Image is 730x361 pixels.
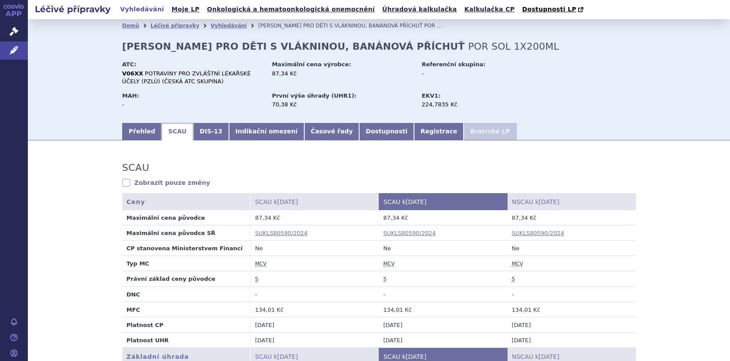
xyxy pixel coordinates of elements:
[424,23,473,29] span: POR SOL 1X200ML
[519,3,588,16] a: Dostupnosti LP
[380,3,460,15] a: Úhradová kalkulačka
[251,286,379,302] td: -
[512,230,565,236] a: SUKLS80590/2024
[539,198,559,205] span: [DATE]
[122,70,143,77] strong: V06XX
[272,92,357,99] strong: První výše úhrady (UHR1):
[539,353,559,360] span: [DATE]
[122,123,162,140] a: Přehled
[193,123,229,140] a: DIS-13
[422,70,520,78] div: -
[406,353,426,360] span: [DATE]
[508,333,636,348] td: [DATE]
[251,302,379,317] td: 134,01 Kč
[251,210,379,225] td: 87,34 Kč
[118,3,167,15] a: Vyhledávání
[258,23,423,29] span: [PERSON_NAME] PRO DĚTI S VLÁKNINOU, BANÁNOVÁ PŘÍCHUŤ
[151,23,199,29] a: Léčivé přípravky
[508,302,636,317] td: 134,01 Kč
[255,276,258,283] abbr: stanovena nebo změněna ve správním řízení podle zákona č. 48/1997 Sb. ve znění účinném od 1.1.2008
[304,123,360,140] a: Časové řady
[211,23,247,29] a: Vyhledávání
[122,162,149,174] h3: SCAU
[422,61,485,68] strong: Referenční skupina:
[379,193,508,210] th: SCAU k
[277,198,298,205] span: [DATE]
[127,215,205,221] strong: Maximální cena původce
[406,198,426,205] span: [DATE]
[468,41,559,52] span: POR SOL 1X200ML
[522,6,576,13] span: Dostupnosti LP
[379,210,508,225] td: 87,34 Kč
[122,61,137,68] strong: ATC:
[127,307,140,313] strong: MFC
[508,241,636,256] td: Ne
[122,23,139,29] a: Domů
[229,123,304,140] a: Indikační omezení
[272,101,414,109] div: 70,38 Kč
[384,276,387,283] abbr: stanovena nebo změněna ve správním řízení podle zákona č. 48/1997 Sb. ve znění účinném od 1.1.2008
[384,230,436,236] a: SUKLS80590/2024
[379,333,508,348] td: [DATE]
[169,3,202,15] a: Moje LP
[462,3,518,15] a: Kalkulačka CP
[127,337,169,344] strong: Platnost UHR
[422,92,441,99] strong: EKV1:
[161,123,193,140] a: SCAU
[28,3,118,15] h2: Léčivé přípravky
[122,193,251,210] th: Ceny
[508,210,636,225] td: 87,34 Kč
[414,123,464,140] a: Registrace
[127,322,164,328] strong: Platnost CP
[122,92,139,99] strong: MAH:
[272,61,351,68] strong: Maximální cena výrobce:
[379,241,508,256] td: Ne
[127,276,215,282] strong: Právní základ ceny původce
[508,193,636,210] th: NSCAU k
[379,286,508,302] td: -
[255,261,266,267] abbr: maximální cena výrobce
[122,178,210,187] a: Zobrazit pouze změny
[272,70,414,78] div: 87,34 Kč
[122,41,465,52] strong: [PERSON_NAME] PRO DĚTI S VLÁKNINOU, BANÁNOVÁ PŘÍCHUŤ
[255,230,308,236] a: SUKLS80590/2024
[122,70,251,85] span: POTRAVINY PRO ZVLÁŠTNÍ LÉKAŘSKÉ ÚČELY (PZLÚ) (ČESKÁ ATC SKUPINA)
[204,3,377,15] a: Onkologická a hematoonkologická onemocnění
[127,230,215,236] strong: Maximální cena původce SŘ
[508,317,636,333] td: [DATE]
[422,101,520,109] div: 224,7835 Kč
[512,261,523,267] abbr: maximální cena výrobce
[251,193,379,210] th: SCAU k
[251,241,379,256] td: Ne
[127,260,149,267] strong: Typ MC
[277,353,298,360] span: [DATE]
[122,101,264,109] div: -
[384,261,395,267] abbr: maximální cena výrobce
[251,333,379,348] td: [DATE]
[379,317,508,333] td: [DATE]
[359,123,414,140] a: Dostupnosti
[127,245,243,252] strong: CP stanovena Ministerstvem Financí
[508,286,636,302] td: -
[251,317,379,333] td: [DATE]
[127,291,140,298] strong: DNC
[512,276,515,283] abbr: stanovena nebo změněna ve správním řízení podle zákona č. 48/1997 Sb. ve znění účinném od 1.1.2008
[379,302,508,317] td: 134,01 Kč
